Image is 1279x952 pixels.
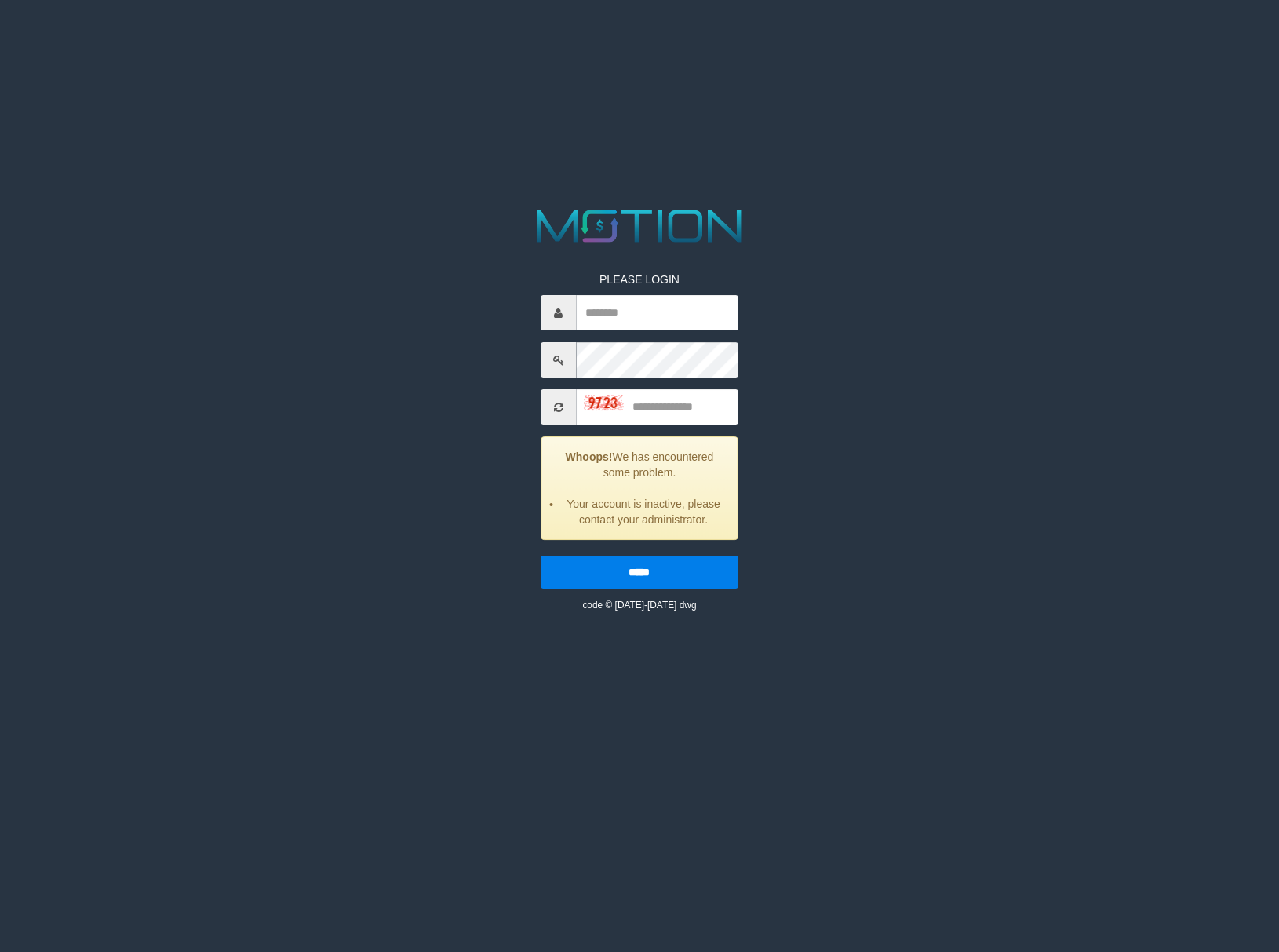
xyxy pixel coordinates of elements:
[541,272,738,287] p: PLEASE LOGIN
[561,496,726,527] li: Your account is inactive, please contact your administrator.
[584,395,623,410] img: captcha
[582,600,696,611] small: code © [DATE]-[DATE] dwg
[566,450,613,463] strong: Whoops!
[541,436,738,540] div: We has encountered some problem.
[527,204,751,248] img: MOTION_logo.png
